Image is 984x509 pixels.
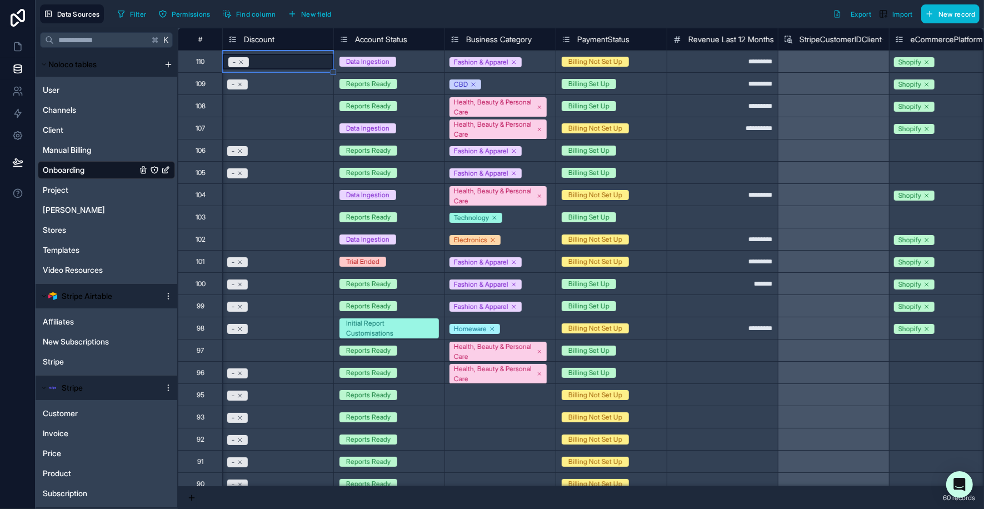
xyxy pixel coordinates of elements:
div: Homeware [454,324,487,334]
span: eCommercePlatform [911,34,983,45]
div: 98 [197,324,204,333]
div: 99 [197,302,204,311]
div: 109 [196,79,206,88]
div: Reports Ready [346,412,391,422]
div: Billing Not Set Up [568,390,622,400]
div: - [232,168,234,178]
div: - [232,79,234,89]
div: Health, Beauty & Personal Care [454,342,535,362]
div: Fashion & Apparel [454,146,508,156]
div: - [232,280,234,290]
div: - [232,257,234,267]
div: 103 [196,213,206,222]
div: Trial Ended [346,257,379,267]
div: Reports Ready [346,212,391,222]
div: 96 [197,368,204,377]
button: Export [829,4,875,23]
div: 97 [197,346,204,355]
div: Billing Set Up [568,301,610,311]
a: New record [917,4,980,23]
div: Billing Set Up [568,346,610,356]
div: Shopify [898,235,921,245]
div: Fashion & Apparel [454,302,508,312]
span: StripeCustomerIDClient [800,34,882,45]
div: 100 [196,280,206,288]
div: Reports Ready [346,368,391,378]
div: Billing Not Set Up [568,457,622,467]
div: Fashion & Apparel [454,168,508,178]
div: Reports Ready [346,390,391,400]
div: - [232,324,234,334]
button: Data Sources [40,4,104,23]
div: 90 [197,480,204,488]
div: - [232,302,234,312]
div: 102 [196,235,206,244]
div: Reports Ready [346,457,391,467]
div: - [232,435,234,445]
div: Billing Set Up [568,101,610,111]
div: 101 [196,257,204,266]
a: Permissions [154,6,218,22]
div: Billing Set Up [568,212,610,222]
div: Shopify [898,257,921,267]
span: Export [851,10,871,18]
span: Permissions [172,10,210,18]
div: Reports Ready [346,101,391,111]
span: Revenue Last 12 Months [688,34,774,45]
div: 104 [196,191,206,199]
div: - [232,413,234,423]
span: Discount [244,34,274,45]
div: # [187,35,214,43]
div: - [233,57,236,67]
div: Billing Not Set Up [568,435,622,445]
div: Billing Set Up [568,146,610,156]
div: - [232,146,234,156]
div: Electronics [454,235,487,245]
span: Account Status [355,34,407,45]
div: Fashion & Apparel [454,280,508,290]
div: Shopify [898,79,921,89]
div: Reports Ready [346,146,391,156]
div: Billing Set Up [568,168,610,178]
div: Health, Beauty & Personal Care [454,119,535,139]
span: K [162,36,170,44]
div: Shopify [898,324,921,334]
button: New record [921,4,980,23]
div: Billing Set Up [568,368,610,378]
span: Import [892,10,913,18]
div: 93 [197,413,204,422]
div: Billing Not Set Up [568,123,622,133]
div: Data Ingestion [346,123,389,133]
div: Billing Not Set Up [568,234,622,244]
button: Permissions [154,6,214,22]
div: Shopify [898,302,921,312]
div: Open Intercom Messenger [946,471,973,498]
span: Business Category [466,34,532,45]
div: Data Ingestion [346,190,389,200]
div: Billing Not Set Up [568,412,622,422]
div: 91 [197,457,203,466]
div: 106 [196,146,206,155]
button: Find column [219,6,279,22]
button: Filter [113,6,151,22]
div: Shopify [898,191,921,201]
div: Shopify [898,57,921,67]
div: Fashion & Apparel [454,57,508,67]
div: Shopify [898,102,921,112]
div: Fashion & Apparel [454,257,508,267]
div: Billing Set Up [568,79,610,89]
div: Shopify [898,280,921,290]
div: 105 [196,168,206,177]
div: Billing Not Set Up [568,323,622,333]
div: Billing Not Set Up [568,57,622,67]
div: 110 [196,57,204,66]
span: Find column [236,10,276,18]
div: Health, Beauty & Personal Care [454,186,535,206]
div: Initial Report Customisations [346,318,432,338]
div: Health, Beauty & Personal Care [454,364,535,384]
div: CBD [454,79,468,89]
button: New field [284,6,336,22]
div: Reports Ready [346,435,391,445]
div: Reports Ready [346,301,391,311]
div: Billing Not Set Up [568,257,622,267]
